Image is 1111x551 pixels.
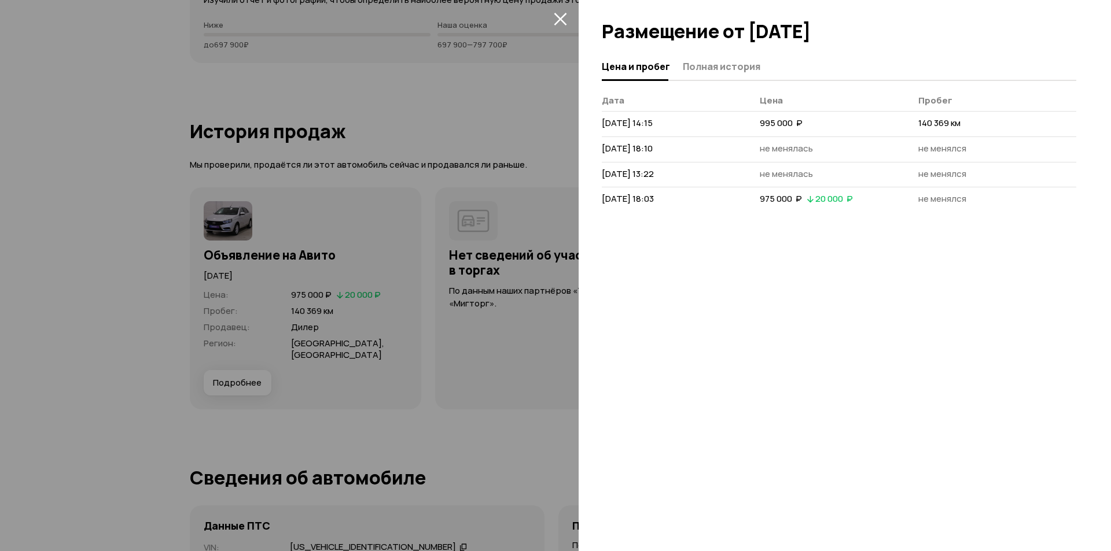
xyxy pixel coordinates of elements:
[602,117,653,129] span: [DATE] 14:15
[918,168,966,180] span: не менялся
[918,117,961,129] span: 140 369 км
[760,168,813,180] span: не менялась
[551,9,569,28] button: закрыть
[602,94,624,106] span: Дата
[918,193,966,205] span: не менялся
[760,117,803,129] span: 995 000 ₽
[815,193,853,205] span: 20 000 ₽
[602,142,653,154] span: [DATE] 18:10
[918,94,952,106] span: Пробег
[760,94,783,106] span: Цена
[602,168,654,180] span: [DATE] 13:22
[602,61,670,72] span: Цена и пробег
[602,193,654,205] span: [DATE] 18:03
[760,142,813,154] span: не менялась
[760,193,802,205] span: 975 000 ₽
[683,61,760,72] span: Полная история
[918,142,966,154] span: не менялся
